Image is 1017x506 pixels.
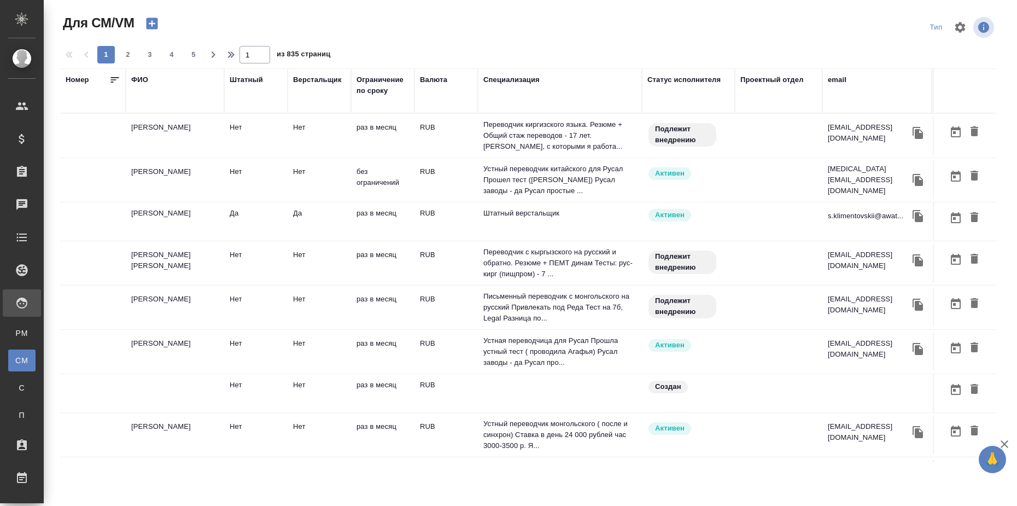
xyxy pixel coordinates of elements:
button: Удалить [965,338,984,358]
p: Подлежит внедрению [655,295,710,317]
td: раз в месяц [351,244,414,282]
p: Активен [655,423,685,434]
p: Создан [655,381,681,392]
div: Рядовой исполнитель: назначай с учетом рейтинга [647,208,729,223]
td: [PERSON_NAME] [126,117,224,155]
button: Удалить [965,421,984,441]
td: раз в месяц [351,374,414,412]
span: П [14,410,30,421]
div: ФИО [131,74,148,85]
td: RUB [414,416,478,454]
button: Открыть календарь загрузки [946,122,965,142]
button: 3 [141,46,159,63]
button: Открыть календарь загрузки [946,421,965,441]
td: RUB [414,460,478,498]
td: [PERSON_NAME] [126,161,224,199]
p: [EMAIL_ADDRESS][DOMAIN_NAME] [828,338,910,360]
button: Открыть календарь загрузки [946,294,965,314]
button: Открыть календарь загрузки [946,249,965,270]
div: Номер [66,74,89,85]
td: раз в месяц [351,333,414,371]
td: [PERSON_NAME] [126,460,224,498]
span: Настроить таблицу [947,14,973,40]
td: Нет [288,460,351,498]
td: [PERSON_NAME] [126,202,224,241]
p: [MEDICAL_DATA][EMAIL_ADDRESS][DOMAIN_NAME] [828,164,910,196]
td: раз в месяц [351,117,414,155]
button: 5 [185,46,202,63]
div: Валюта [420,74,447,85]
a: PM [8,322,36,344]
td: RUB [414,244,478,282]
div: Проектный отдел [740,74,804,85]
button: Скопировать [910,208,926,224]
p: [EMAIL_ADDRESS][DOMAIN_NAME] [828,249,910,271]
td: Нет [288,288,351,327]
td: [PERSON_NAME] [126,333,224,371]
button: Удалить [965,166,984,187]
span: 🙏 [983,448,1002,471]
td: раз в месяц [351,202,414,241]
span: CM [14,355,30,366]
a: П [8,404,36,426]
p: Активен [655,340,685,351]
span: 5 [185,49,202,60]
td: Нет [288,117,351,155]
div: Рядовой исполнитель: назначай с учетом рейтинга [647,338,729,353]
p: s.klimentovskii@awat... [828,211,903,222]
p: Устная переводчица для Русал Прошла устный тест ( проводила Агафья) Русал заводы - да Русал про... [483,335,636,368]
span: Для СМ/VM [60,14,135,32]
p: [EMAIL_ADDRESS][DOMAIN_NAME] [828,421,910,443]
td: RUB [414,333,478,371]
button: Открыть календарь загрузки [946,380,965,400]
td: раз в месяц [351,288,414,327]
div: Верстальщик [293,74,342,85]
p: Активен [655,168,685,179]
div: Свежая кровь: на первые 3 заказа по тематике ставь редактора и фиксируй оценки [647,294,729,319]
button: 4 [163,46,180,63]
button: Удалить [965,294,984,314]
button: Открыть календарь загрузки [946,166,965,187]
td: Нет [224,333,288,371]
button: Открыть календарь загрузки [946,208,965,228]
p: [EMAIL_ADDRESS][DOMAIN_NAME] [828,294,910,316]
td: [PERSON_NAME] [PERSON_NAME] [126,244,224,282]
span: 4 [163,49,180,60]
span: 2 [119,49,137,60]
p: Переводчик с кыргызского на русский и обратно. Резюме + ПЕМТ динам Тесты: рус-кирг (пищпром) - 7 ... [483,247,636,280]
button: Скопировать [910,296,926,313]
p: Подлежит внедрению [655,251,710,273]
td: Нет [288,416,351,454]
p: Устный переводчик монгольского ( после и синхрон) Ставка в день 24 000 рублей час 3000-3500 р. Я... [483,418,636,451]
a: С [8,377,36,399]
button: Скопировать [910,252,926,269]
button: Удалить [965,249,984,270]
button: Удалить [965,208,984,228]
div: Ограничение по сроку [356,74,409,96]
p: Устный переводчик китайского для Русал Прошел тест ([PERSON_NAME]) Русал заводы - да Русал просты... [483,164,636,196]
button: Скопировать [910,125,926,141]
button: Создать [139,14,165,33]
td: RUB [414,288,478,327]
div: Статус исполнителя [647,74,721,85]
button: Скопировать [910,424,926,440]
td: Нет [288,244,351,282]
div: Рядовой исполнитель: назначай с учетом рейтинга [647,166,729,181]
button: 2 [119,46,137,63]
button: Открыть календарь загрузки [946,338,965,358]
div: Свежая кровь: на первые 3 заказа по тематике ставь редактора и фиксируй оценки [647,122,729,148]
span: из 835 страниц [277,48,330,63]
span: С [14,382,30,393]
div: Специализация [483,74,540,85]
div: Рядовой исполнитель: назначай с учетом рейтинга [647,421,729,436]
div: email [828,74,846,85]
td: раз в месяц [351,416,414,454]
span: Посмотреть информацию [973,17,996,38]
p: Письменный переводчик с монгольского на русский Привлекать под Реда Тест на 7б, Legal Разница по... [483,291,636,324]
td: Нет [224,288,288,327]
p: Переводчик киргизского языка. Резюме + Общий стаж переводов - 17 лет. [PERSON_NAME], с которыми я... [483,119,636,152]
td: Нет [288,161,351,199]
span: PM [14,328,30,339]
td: RUB [414,117,478,155]
div: Свежая кровь: на первые 3 заказа по тематике ставь редактора и фиксируй оценки [647,249,729,275]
